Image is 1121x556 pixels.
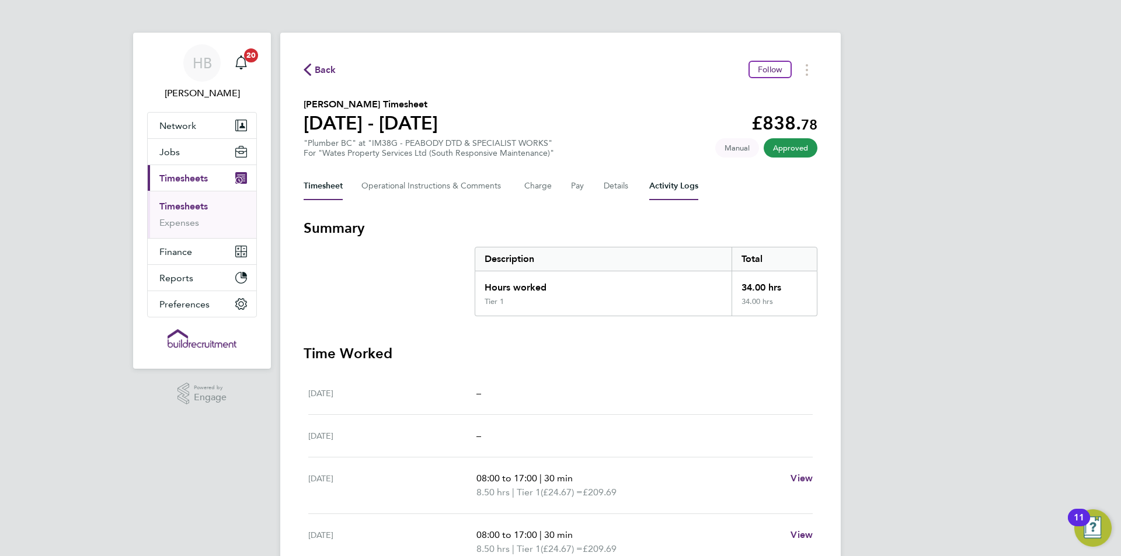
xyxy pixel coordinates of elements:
[308,429,476,443] div: [DATE]
[159,201,208,212] a: Timesheets
[159,246,192,257] span: Finance
[751,112,817,134] app-decimal: £838.
[539,473,542,484] span: |
[544,473,573,484] span: 30 min
[539,529,542,540] span: |
[517,485,541,499] span: Tier 1
[764,138,817,158] span: This timesheet has been approved.
[571,172,585,200] button: Pay
[147,86,257,100] span: Hayley Barrance
[1074,517,1084,533] div: 11
[361,172,506,200] button: Operational Instructions & Comments
[583,543,617,554] span: £209.69
[304,138,554,158] div: "Plumber BC" at "IM38G - PEABODY DTD & SPECIALIST WORKS"
[791,471,813,485] a: View
[732,271,817,297] div: 34.00 hrs
[159,299,210,310] span: Preferences
[524,172,552,200] button: Charge
[133,33,271,369] nav: Main navigation
[159,173,208,184] span: Timesheets
[304,344,817,363] h3: Time Worked
[148,191,256,238] div: Timesheets
[244,48,258,62] span: 20
[758,64,782,75] span: Follow
[159,217,199,228] a: Expenses
[796,61,817,79] button: Timesheets Menu
[544,529,573,540] span: 30 min
[304,97,438,111] h2: [PERSON_NAME] Timesheet
[476,387,481,398] span: –
[476,543,510,554] span: 8.50 hrs
[732,247,817,271] div: Total
[541,487,583,498] span: (£24.67) =
[159,146,180,158] span: Jobs
[476,473,537,484] span: 08:00 to 17:00
[649,172,698,200] button: Activity Logs
[159,120,196,131] span: Network
[193,55,212,71] span: HB
[475,271,732,297] div: Hours worked
[517,542,541,556] span: Tier 1
[148,165,256,191] button: Timesheets
[304,62,336,77] button: Back
[148,113,256,138] button: Network
[475,247,817,316] div: Summary
[308,528,476,556] div: [DATE]
[512,487,514,498] span: |
[177,383,227,405] a: Powered byEngage
[485,297,504,306] div: Tier 1
[715,138,759,158] span: This timesheet was manually created.
[304,148,554,158] div: For "Wates Property Services Ltd (South Responsive Maintenance)"
[791,528,813,542] a: View
[147,329,257,348] a: Go to home page
[148,265,256,291] button: Reports
[791,473,813,484] span: View
[791,529,813,540] span: View
[512,543,514,554] span: |
[308,471,476,499] div: [DATE]
[801,116,817,133] span: 78
[476,430,481,441] span: –
[304,219,817,237] h3: Summary
[1074,509,1112,547] button: Open Resource Center, 11 new notifications
[604,172,631,200] button: Details
[315,63,336,77] span: Back
[194,383,227,393] span: Powered by
[732,297,817,316] div: 34.00 hrs
[476,529,537,540] span: 08:00 to 17:00
[308,386,476,400] div: [DATE]
[194,393,227,403] span: Engage
[304,172,343,200] button: Timesheet
[583,487,617,498] span: £209.69
[749,61,792,78] button: Follow
[541,543,583,554] span: (£24.67) =
[476,487,510,498] span: 8.50 hrs
[147,44,257,100] a: HB[PERSON_NAME]
[148,291,256,317] button: Preferences
[159,272,193,284] span: Reports
[148,239,256,264] button: Finance
[148,139,256,165] button: Jobs
[229,44,253,82] a: 20
[168,329,236,348] img: buildrec-logo-retina.png
[304,111,438,135] h1: [DATE] - [DATE]
[475,247,732,271] div: Description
